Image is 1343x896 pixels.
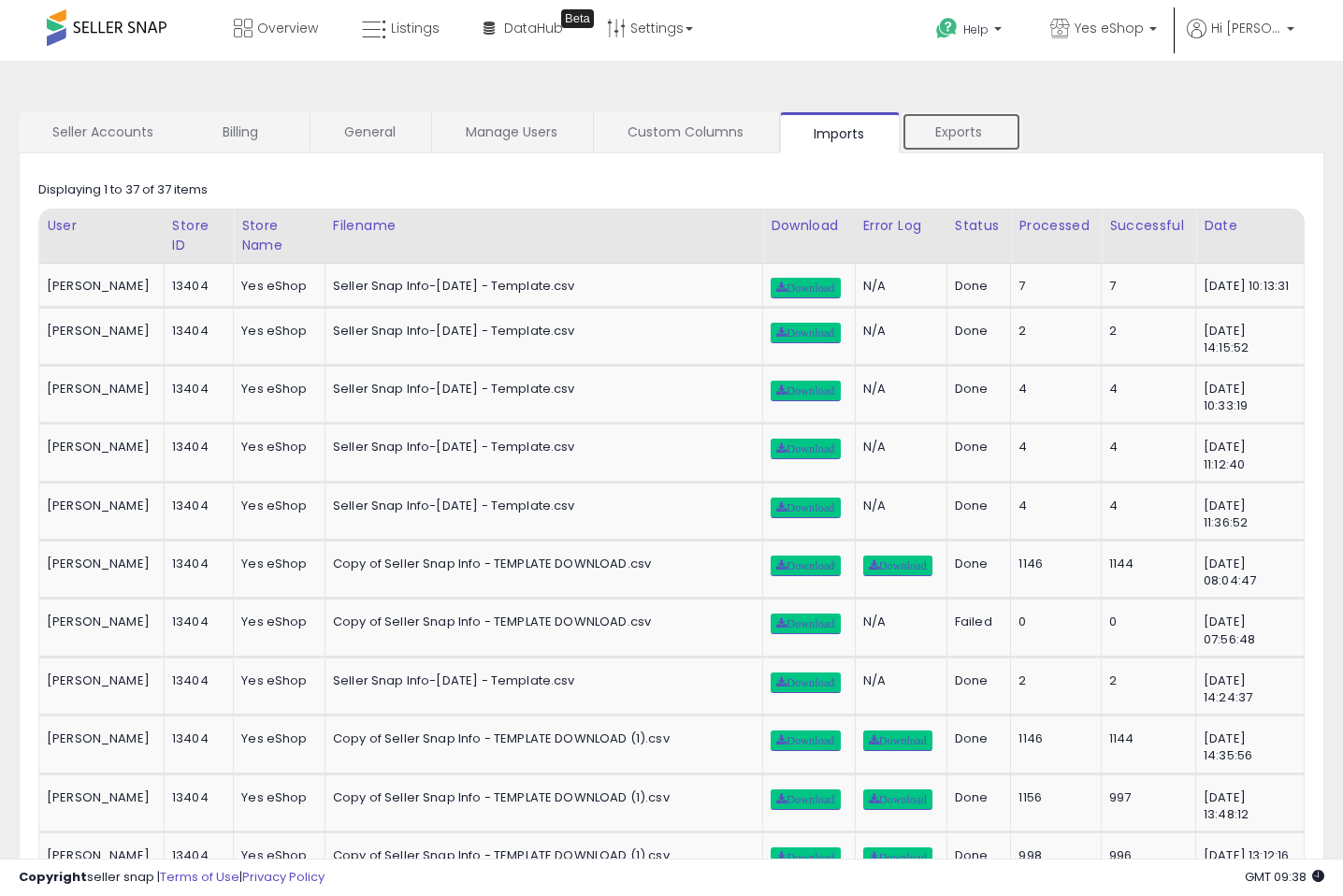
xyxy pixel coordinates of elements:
div: 998 [1018,847,1087,864]
div: Seller Snap Info-[DATE] - Template.csv [333,672,748,689]
div: [PERSON_NAME] [47,439,150,455]
div: Yes eShop [241,439,310,455]
div: 13404 [172,381,219,397]
div: Done [955,556,997,572]
div: 1144 [1109,730,1181,747]
div: Yes eShop [241,498,310,514]
div: 1146 [1018,730,1087,747]
div: [PERSON_NAME] [47,672,150,689]
a: General [310,112,429,152]
div: 13404 [172,789,219,806]
div: Yes eShop [241,381,310,397]
div: 2 [1109,672,1181,689]
div: N/A [863,381,932,397]
div: Displaying 1 to 37 of 37 items [38,181,208,199]
div: Seller Snap Info-[DATE] - Template.csv [333,323,748,340]
div: Yes eShop [241,672,310,689]
span: Download [776,327,834,339]
span: Hi [PERSON_NAME] [1211,19,1281,37]
div: 4 [1109,439,1181,455]
div: [DATE] 14:15:52 [1204,323,1290,356]
a: Billing [189,112,308,152]
div: 13404 [172,556,219,572]
div: Date [1204,216,1296,236]
div: Download [771,216,846,236]
a: Terms of Use [160,868,239,886]
div: Copy of Seller Snap Info - TEMPLATE DOWNLOAD (1).csv [333,847,748,864]
a: Download [863,730,932,751]
a: Download [771,439,840,459]
a: Hi [PERSON_NAME] [1187,19,1294,61]
div: Done [955,278,997,295]
div: 13404 [172,498,219,514]
div: User [47,216,156,236]
a: Manage Users [432,112,591,152]
span: Download [776,385,834,397]
a: Download [771,614,840,634]
div: [DATE] 13:48:12 [1204,789,1290,823]
div: Seller Snap Info-[DATE] - Template.csv [333,498,748,514]
div: 13404 [172,323,219,340]
div: [DATE] 13:12:16 [1204,847,1290,864]
div: 1144 [1109,556,1181,572]
span: Overview [257,19,318,37]
div: [PERSON_NAME] [47,381,150,397]
div: [PERSON_NAME] [47,789,150,806]
div: N/A [863,323,932,340]
i: Get Help [935,17,959,40]
div: 0 [1018,614,1087,630]
div: N/A [863,439,932,455]
div: Seller Snap Info-[DATE] - Template.csv [333,439,748,455]
div: N/A [863,614,932,630]
a: Imports [780,112,900,153]
div: 2 [1018,323,1087,340]
span: Listings [391,19,440,37]
div: Done [955,847,997,864]
div: 4 [1018,439,1087,455]
div: Successful [1109,216,1188,236]
div: Yes eShop [241,278,310,295]
a: Download [771,556,840,576]
a: Privacy Policy [242,868,325,886]
span: 2025-09-13 09:38 GMT [1245,868,1324,886]
div: Copy of Seller Snap Info - TEMPLATE DOWNLOAD.csv [333,614,748,630]
a: Exports [902,112,1021,152]
div: 2 [1018,672,1087,689]
div: 13404 [172,730,219,747]
div: Seller Snap Info-[DATE] - Template.csv [333,278,748,295]
div: [PERSON_NAME] [47,614,150,630]
div: 13404 [172,847,219,864]
a: Download [771,730,840,751]
a: Download [771,847,840,868]
a: Download [771,323,840,343]
div: 996 [1109,847,1181,864]
div: Copy of Seller Snap Info - TEMPLATE DOWNLOAD (1).csv [333,789,748,806]
div: 0 [1109,614,1181,630]
a: Download [771,672,840,693]
span: Download [776,735,834,746]
div: 13404 [172,278,219,295]
span: Download [869,794,927,805]
span: Download [776,852,834,863]
a: Download [771,381,840,401]
div: Yes eShop [241,556,310,572]
div: Done [955,381,997,397]
div: 4 [1018,498,1087,514]
div: Done [955,323,997,340]
div: [DATE] 11:36:52 [1204,498,1290,531]
div: 1146 [1018,556,1087,572]
span: Download [776,794,834,805]
span: Download [869,852,927,863]
a: Custom Columns [594,112,777,152]
div: Store Name [241,216,317,255]
a: Seller Accounts [19,112,187,152]
span: Download [776,502,834,513]
div: [DATE] 08:04:47 [1204,556,1290,589]
div: [PERSON_NAME] [47,556,150,572]
div: [DATE] 14:35:56 [1204,730,1290,764]
span: Download [776,560,834,571]
div: Yes eShop [241,614,310,630]
div: [PERSON_NAME] [47,847,150,864]
div: [PERSON_NAME] [47,730,150,747]
div: Status [955,216,1004,236]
